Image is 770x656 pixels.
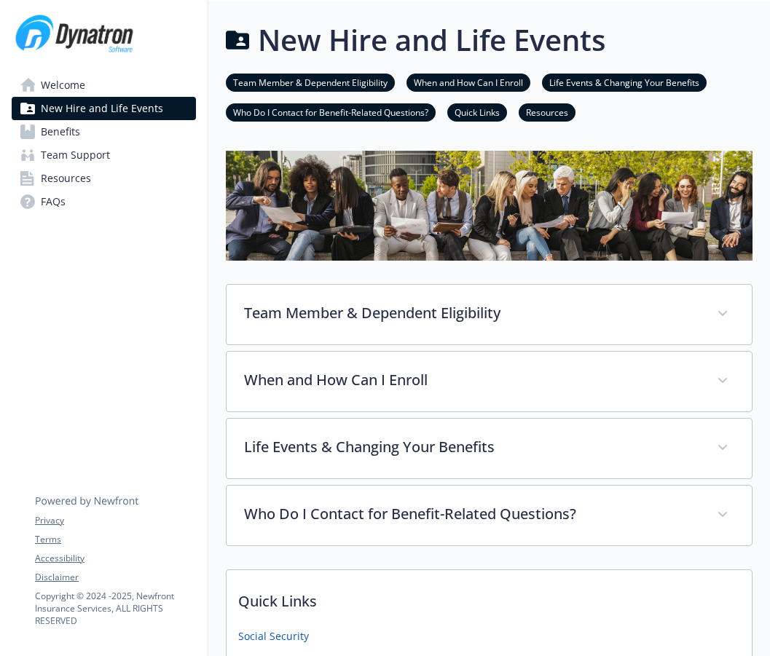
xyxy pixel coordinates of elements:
[41,143,110,167] span: Team Support
[12,143,196,167] a: Team Support
[41,74,85,97] span: Welcome
[41,97,163,120] span: New Hire and Life Events
[258,18,605,62] h1: New Hire and Life Events
[244,302,699,324] p: Team Member & Dependent Eligibility
[238,628,309,644] a: Social Security
[227,419,752,478] div: Life Events & Changing Your Benefits
[35,571,195,584] a: Disclaimer
[41,167,91,190] span: Resources
[406,75,530,89] a: When and How Can I Enroll
[244,436,699,458] p: Life Events & Changing Your Benefits
[227,570,752,624] p: Quick Links
[35,590,195,627] p: Copyright © 2024 - 2025 , Newfront Insurance Services, ALL RIGHTS RESERVED
[41,120,80,143] span: Benefits
[244,369,699,391] p: When and How Can I Enroll
[542,75,707,89] a: Life Events & Changing Your Benefits
[12,167,196,190] a: Resources
[41,190,66,213] span: FAQs
[227,352,752,411] div: When and How Can I Enroll
[35,514,195,527] a: Privacy
[227,285,752,344] div: Team Member & Dependent Eligibility
[12,190,196,213] a: FAQs
[244,503,699,525] p: Who Do I Contact for Benefit-Related Questions?
[226,151,753,261] img: new hire page banner
[226,75,395,89] a: Team Member & Dependent Eligibility
[227,486,752,545] div: Who Do I Contact for Benefit-Related Questions?
[12,120,196,143] a: Benefits
[35,533,195,546] a: Terms
[447,105,507,119] a: Quick Links
[12,74,196,97] a: Welcome
[35,552,195,565] a: Accessibility
[519,105,575,119] a: Resources
[226,105,436,119] a: Who Do I Contact for Benefit-Related Questions?
[12,97,196,120] a: New Hire and Life Events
